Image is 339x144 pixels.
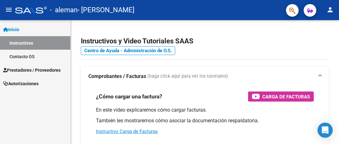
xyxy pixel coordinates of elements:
button: Carga de Facturas [248,91,314,102]
mat-expansion-panel-header: Comprobantes / Facturas (haga click aquí para ver los tutoriales) [81,66,329,86]
span: Prestadores / Proveedores [3,67,61,74]
span: - [PERSON_NAME] [78,3,134,17]
div: Open Intercom Messenger [318,123,333,138]
p: En este video explicaremos cómo cargar facturas. [96,107,314,114]
a: Instructivo Carga de Facturas [96,129,158,134]
p: También les mostraremos cómo asociar la documentación respaldatoria. [96,117,314,124]
span: Autorizaciones [3,80,39,87]
span: Carga de Facturas [262,93,310,101]
strong: Comprobantes / Facturas [88,73,146,80]
span: (haga click aquí para ver los tutoriales) [147,73,228,80]
h3: ¿Cómo cargar una factura? [96,92,162,101]
h2: Instructivos y Video Tutoriales SAAS [81,35,329,47]
span: Inicio [3,26,19,33]
a: Centro de Ayuda - Administración de O.S. [81,46,175,55]
mat-icon: menu [5,6,13,14]
mat-icon: person [326,6,334,14]
span: - aleman [50,3,78,17]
